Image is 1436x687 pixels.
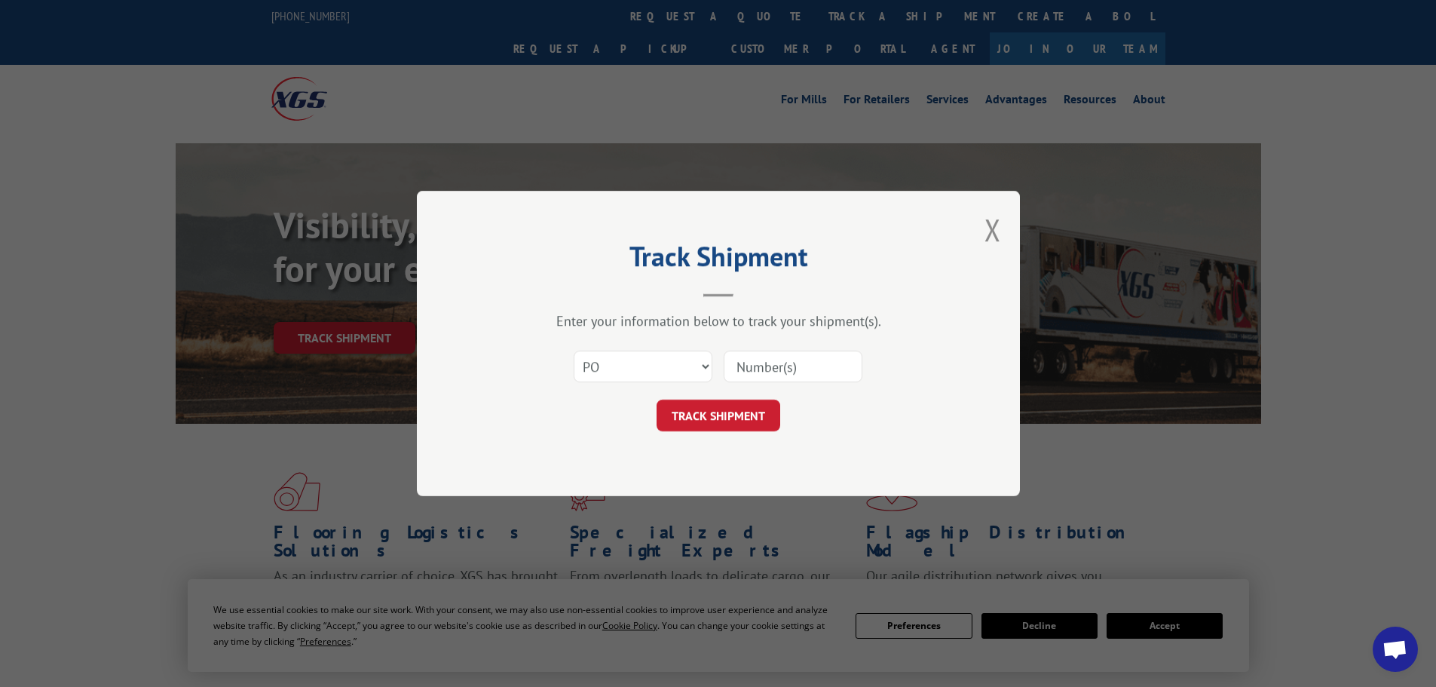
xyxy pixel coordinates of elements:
input: Number(s) [724,351,862,382]
div: Open chat [1373,627,1418,672]
button: Close modal [984,210,1001,250]
div: Enter your information below to track your shipment(s). [492,312,945,330]
h2: Track Shipment [492,246,945,274]
button: TRACK SHIPMENT [657,400,780,431]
